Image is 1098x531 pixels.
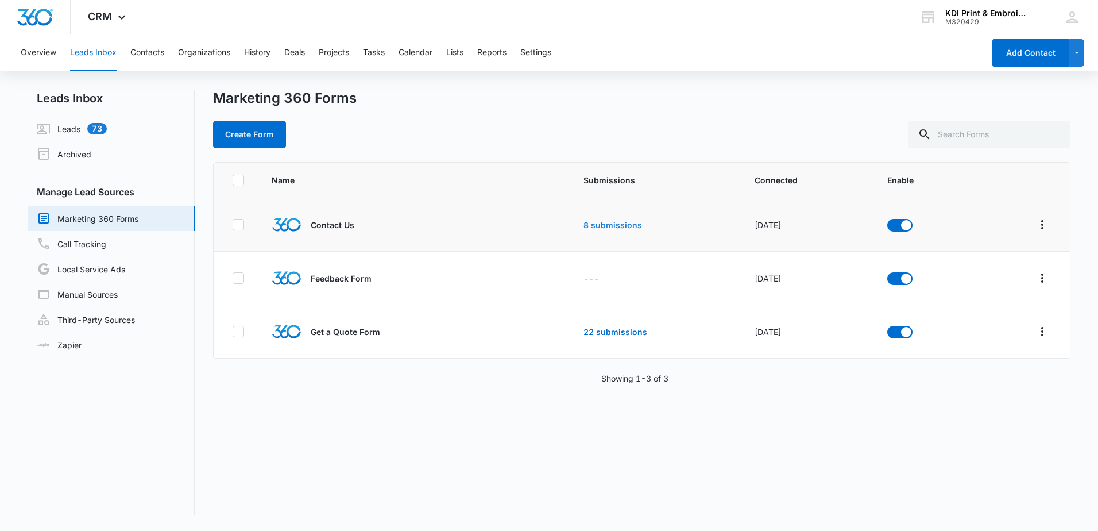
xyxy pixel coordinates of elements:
[37,262,125,276] a: Local Service Ads
[311,219,354,231] p: Contact Us
[477,34,507,71] button: Reports
[363,34,385,71] button: Tasks
[28,90,195,107] h2: Leads Inbox
[583,327,647,337] a: 22 submissions
[399,34,432,71] button: Calendar
[1033,322,1051,341] button: Overflow Menu
[1033,216,1051,234] button: Overflow Menu
[88,10,112,22] span: CRM
[28,185,195,199] h3: Manage Lead Sources
[213,121,286,148] button: Create Form
[284,34,305,71] button: Deals
[311,272,372,284] p: Feedback Form
[37,339,82,351] a: Zapier
[311,326,380,338] p: Get a Quote Form
[1033,269,1051,287] button: Overflow Menu
[319,34,349,71] button: Projects
[755,174,860,186] span: Connected
[755,219,860,231] div: [DATE]
[244,34,270,71] button: History
[130,34,164,71] button: Contacts
[945,18,1029,26] div: account id
[178,34,230,71] button: Organizations
[887,174,961,186] span: Enable
[37,313,135,326] a: Third-Party Sources
[583,220,642,230] a: 8 submissions
[21,34,56,71] button: Overview
[37,211,138,225] a: Marketing 360 Forms
[583,174,728,186] span: Submissions
[446,34,463,71] button: Lists
[908,121,1070,148] input: Search Forms
[583,274,599,283] span: ---
[755,326,860,338] div: [DATE]
[945,9,1029,18] div: account name
[213,90,357,107] h1: Marketing 360 Forms
[272,174,500,186] span: Name
[520,34,551,71] button: Settings
[37,237,106,251] a: Call Tracking
[755,272,860,284] div: [DATE]
[37,122,107,136] a: Leads73
[70,34,117,71] button: Leads Inbox
[37,147,91,161] a: Archived
[601,372,668,384] p: Showing 1-3 of 3
[37,287,118,301] a: Manual Sources
[992,39,1069,67] button: Add Contact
